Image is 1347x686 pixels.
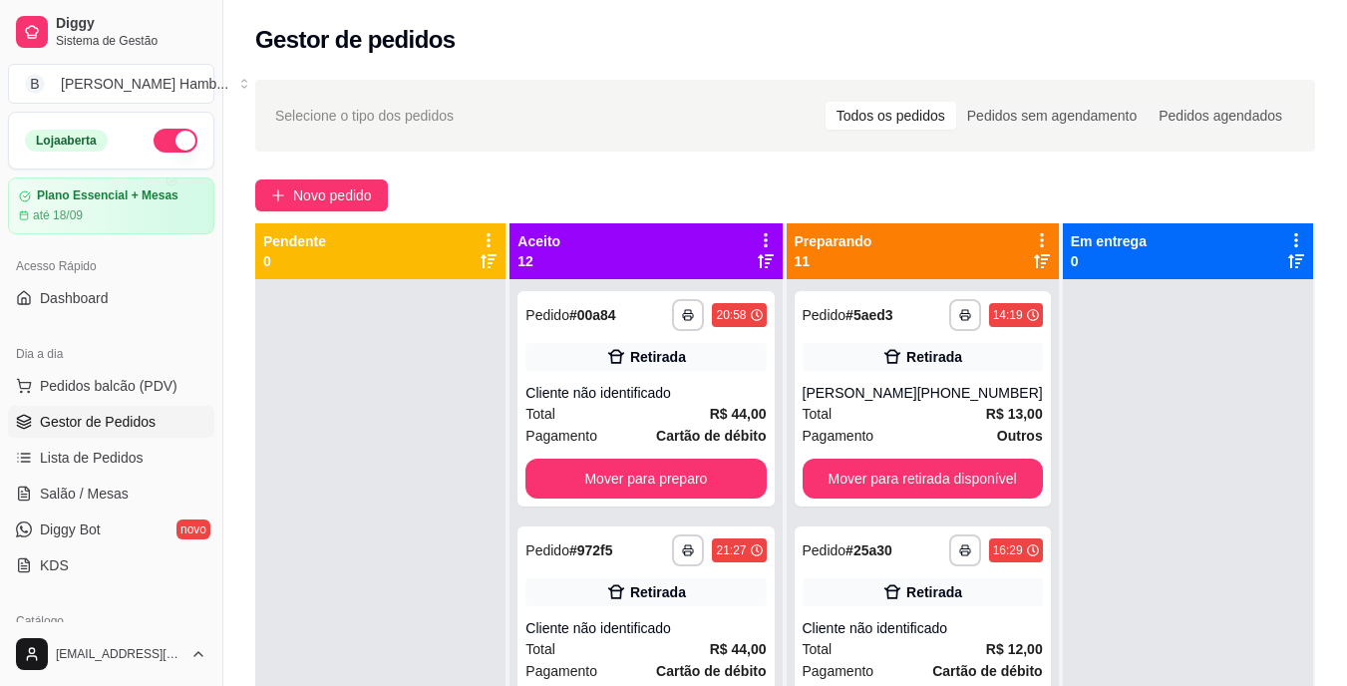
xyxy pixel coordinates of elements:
[795,251,872,271] p: 11
[8,406,214,438] a: Gestor de Pedidos
[25,130,108,152] div: Loja aberta
[795,231,872,251] p: Preparando
[517,251,560,271] p: 12
[255,179,388,211] button: Novo pedido
[40,376,177,396] span: Pedidos balcão (PDV)
[40,448,144,468] span: Lista de Pedidos
[803,618,1043,638] div: Cliente não identificado
[37,188,178,203] article: Plano Essencial + Mesas
[630,582,686,602] div: Retirada
[8,478,214,510] a: Salão / Mesas
[525,459,766,499] button: Mover para preparo
[826,102,956,130] div: Todos os pedidos
[803,459,1043,499] button: Mover para retirada disponível
[40,519,101,539] span: Diggy Bot
[803,660,874,682] span: Pagamento
[8,64,214,104] button: Select a team
[569,542,613,558] strong: # 972f5
[525,307,569,323] span: Pedido
[61,74,228,94] div: [PERSON_NAME] Hamb ...
[656,663,766,679] strong: Cartão de débito
[525,383,766,403] div: Cliente não identificado
[710,406,767,422] strong: R$ 44,00
[993,307,1023,323] div: 14:19
[906,347,962,367] div: Retirada
[525,542,569,558] span: Pedido
[8,370,214,402] button: Pedidos balcão (PDV)
[8,549,214,581] a: KDS
[40,555,69,575] span: KDS
[1071,251,1147,271] p: 0
[932,663,1042,679] strong: Cartão de débito
[525,403,555,425] span: Total
[1148,102,1293,130] div: Pedidos agendados
[263,231,326,251] p: Pendente
[716,542,746,558] div: 21:27
[986,641,1043,657] strong: R$ 12,00
[525,638,555,660] span: Total
[293,184,372,206] span: Novo pedido
[525,660,597,682] span: Pagamento
[8,250,214,282] div: Acesso Rápido
[40,484,129,504] span: Salão / Mesas
[25,74,45,94] span: B
[40,288,109,308] span: Dashboard
[154,129,197,153] button: Alterar Status
[997,428,1043,444] strong: Outros
[630,347,686,367] div: Retirada
[8,630,214,678] button: [EMAIL_ADDRESS][DOMAIN_NAME]
[803,383,917,403] div: [PERSON_NAME]
[525,618,766,638] div: Cliente não identificado
[40,412,156,432] span: Gestor de Pedidos
[33,207,83,223] article: até 18/09
[8,442,214,474] a: Lista de Pedidos
[263,251,326,271] p: 0
[56,33,206,49] span: Sistema de Gestão
[275,105,454,127] span: Selecione o tipo dos pedidos
[8,338,214,370] div: Dia a dia
[917,383,1043,403] div: [PHONE_NUMBER]
[8,514,214,545] a: Diggy Botnovo
[906,582,962,602] div: Retirada
[56,646,182,662] span: [EMAIL_ADDRESS][DOMAIN_NAME]
[56,15,206,33] span: Diggy
[8,282,214,314] a: Dashboard
[710,641,767,657] strong: R$ 44,00
[956,102,1148,130] div: Pedidos sem agendamento
[803,638,833,660] span: Total
[517,231,560,251] p: Aceito
[845,307,893,323] strong: # 5aed3
[845,542,892,558] strong: # 25a30
[803,542,846,558] span: Pedido
[271,188,285,202] span: plus
[255,24,456,56] h2: Gestor de pedidos
[8,605,214,637] div: Catálogo
[803,307,846,323] span: Pedido
[986,406,1043,422] strong: R$ 13,00
[993,542,1023,558] div: 16:29
[716,307,746,323] div: 20:58
[525,425,597,447] span: Pagamento
[803,403,833,425] span: Total
[1071,231,1147,251] p: Em entrega
[8,8,214,56] a: DiggySistema de Gestão
[803,425,874,447] span: Pagamento
[8,177,214,234] a: Plano Essencial + Mesasaté 18/09
[569,307,616,323] strong: # 00a84
[656,428,766,444] strong: Cartão de débito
